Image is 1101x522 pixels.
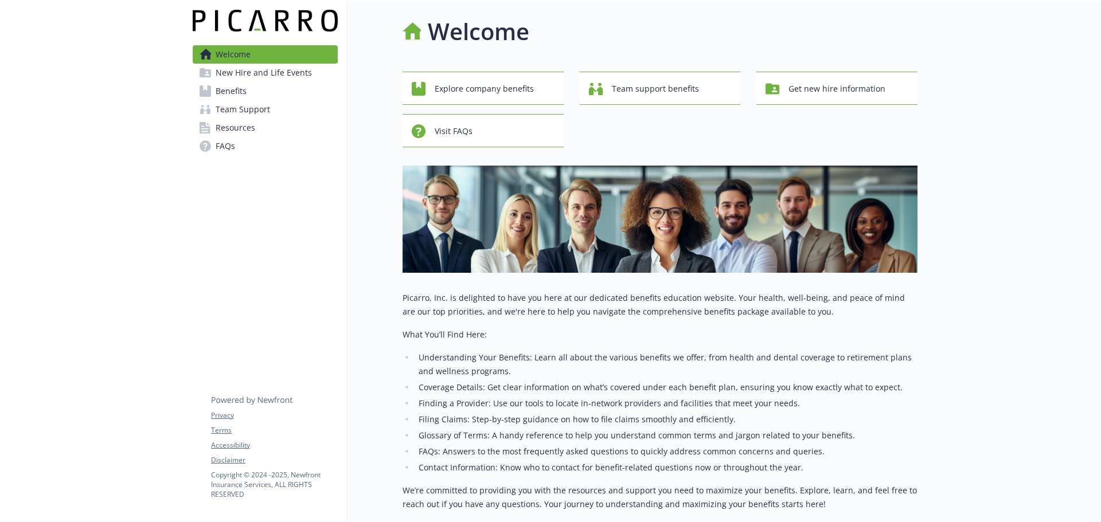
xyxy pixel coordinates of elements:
li: Filing Claims: Step-by-step guidance on how to file claims smoothly and efficiently. [415,413,918,426]
li: Finding a Provider: Use our tools to locate in-network providers and facilities that meet your ne... [415,397,918,410]
button: Team support benefits [580,72,741,105]
a: Accessibility [211,440,337,450]
a: FAQs [193,137,338,155]
p: Picarro, Inc. is delighted to have you here at our dedicated benefits education website. Your hea... [403,291,918,319]
h1: Welcome [428,14,529,49]
span: FAQs [216,137,235,155]
span: Resources [216,119,255,137]
button: Explore company benefits [403,72,564,105]
button: Get new hire information [756,72,918,105]
span: Team support benefits [612,78,699,100]
li: Understanding Your Benefits: Learn all about the various benefits we offer, from health and denta... [415,351,918,378]
p: Copyright © 2024 - 2025 , Newfront Insurance Services, ALL RIGHTS RESERVED [211,470,337,499]
span: Get new hire information [788,78,885,100]
a: Resources [193,119,338,137]
li: Contact Information: Know who to contact for benefit-related questions now or throughout the year. [415,461,918,474]
p: What You’ll Find Here: [403,328,918,342]
p: We’re committed to providing you with the resources and support you need to maximize your benefit... [403,484,918,511]
a: Privacy [211,410,337,421]
span: Benefits [216,82,247,100]
span: Explore company benefits [435,78,534,100]
a: Terms [211,425,337,435]
li: Glossary of Terms: A handy reference to help you understand common terms and jargon related to yo... [415,429,918,442]
a: Team Support [193,100,338,119]
a: Welcome [193,45,338,64]
span: New Hire and Life Events [216,64,312,82]
span: Team Support [216,100,270,119]
a: Benefits [193,82,338,100]
a: Disclaimer [211,455,337,465]
li: Coverage Details: Get clear information on what’s covered under each benefit plan, ensuring you k... [415,380,918,394]
span: Welcome [216,45,251,64]
button: Visit FAQs [403,114,564,147]
li: FAQs: Answers to the most frequently asked questions to quickly address common concerns and queries. [415,445,918,458]
span: Visit FAQs [435,120,473,142]
img: overview page banner [403,166,918,273]
a: New Hire and Life Events [193,64,338,82]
